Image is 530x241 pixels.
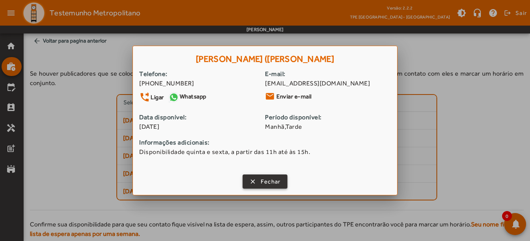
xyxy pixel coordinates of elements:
[168,91,206,103] a: Whatsapp
[139,92,149,103] mat-icon: phone_forwarded
[265,91,312,101] a: Enviar e-mail
[265,79,391,88] span: [EMAIL_ADDRESS][DOMAIN_NAME]
[133,46,397,69] h1: [PERSON_NAME] ([PERSON_NAME]
[265,122,391,132] span: Manhã,Tarde
[139,69,265,79] strong: Telefone:
[261,177,281,186] span: Fechar
[139,122,265,132] span: [DATE]
[265,69,391,79] strong: E-mail:
[139,79,265,88] div: [PHONE_NUMBER]
[139,92,164,103] a: Ligar
[168,91,180,103] img: Whatsapp
[139,138,391,147] strong: Informações adicionais:
[265,91,274,101] mat-icon: email
[265,113,391,122] strong: Período disponível:
[139,113,265,122] strong: Data disponível:
[243,174,288,189] button: Fechar
[139,147,391,157] span: Disponibilidade quinta e sexta, a partir das 11h até às 15h.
